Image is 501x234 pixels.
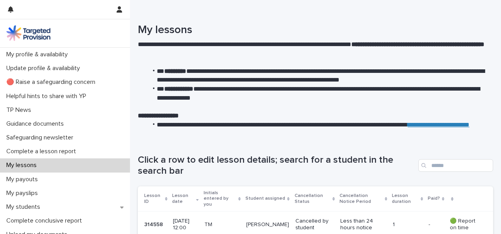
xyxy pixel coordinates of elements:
p: Cancelled by student [295,218,334,231]
p: 314558 [144,220,165,228]
p: Complete a lesson report [3,148,82,155]
h1: Click a row to edit lesson details; search for a student in the search bar [138,154,415,177]
p: Cancellation Notice Period [340,191,383,206]
p: Guidance documents [3,120,70,128]
p: Lesson ID [144,191,163,206]
p: 🟢 Report on time [450,218,481,231]
p: 1 [393,221,422,228]
p: [DATE] 12:00 [173,218,198,231]
p: Paid? [428,194,440,203]
p: Initials entered by you [204,189,236,209]
img: M5nRWzHhSzIhMunXDL62 [6,25,50,41]
h1: My lessons [138,24,487,37]
p: My students [3,203,46,211]
p: - [429,220,432,228]
input: Search [418,159,493,172]
p: Cancellation Status [295,191,330,206]
p: TM [204,221,240,228]
p: Lesson duration [392,191,419,206]
p: My payouts [3,176,44,183]
p: My payslips [3,189,44,197]
p: Student assigned [245,194,285,203]
p: TP News [3,106,37,114]
p: Less than 24 hours notice [340,218,384,231]
p: Update profile & availability [3,65,86,72]
p: Helpful hints to share with YP [3,93,93,100]
p: My profile & availability [3,51,74,58]
p: [PERSON_NAME] [246,221,289,228]
p: Complete conclusive report [3,217,88,225]
p: Safeguarding newsletter [3,134,80,141]
p: 🔴 Raise a safeguarding concern [3,78,102,86]
p: Lesson date [172,191,194,206]
p: My lessons [3,162,43,169]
